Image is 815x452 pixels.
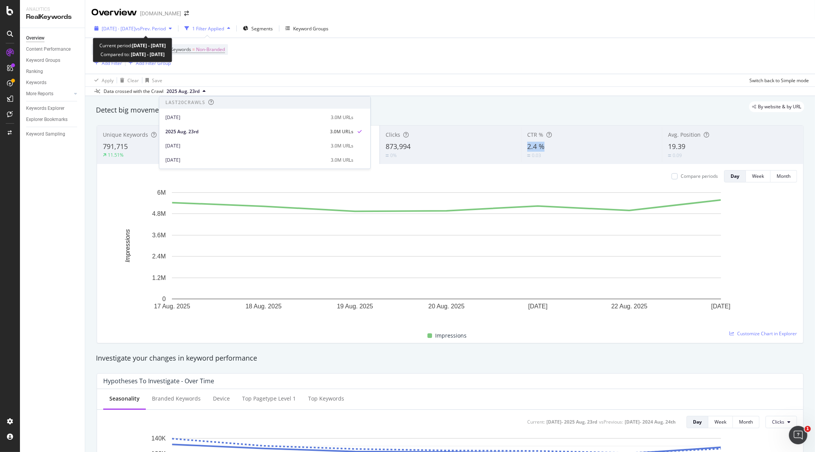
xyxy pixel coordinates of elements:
text: 0 [162,296,166,302]
img: Equal [527,154,530,157]
button: Clear [117,74,139,86]
div: Week [714,419,726,425]
a: Keywords Explorer [26,104,79,113]
div: Explorer Bookmarks [26,116,68,124]
div: 1 Filter Applied [192,25,224,32]
div: Overview [26,34,45,42]
div: Apply [102,77,114,84]
div: 3.0M URLs [331,142,353,149]
text: 4.8M [152,210,166,217]
span: Customize Chart in Explorer [737,330,797,337]
button: Apply [91,74,114,86]
div: Top Keywords [308,395,344,402]
div: [DATE] - 2025 Aug. 23rd [546,419,597,425]
button: Month [733,416,759,428]
div: Hypotheses to Investigate - Over Time [103,377,214,385]
div: 0% [390,152,397,159]
div: Keyword Groups [26,56,60,65]
span: Unique Keywords [103,131,148,138]
a: Ranking [26,68,79,76]
span: 873,994 [386,142,411,151]
div: [DATE] [165,114,326,121]
iframe: Intercom live chat [789,426,807,444]
div: Clear [127,77,139,84]
div: Month [777,173,790,179]
button: Clicks [766,416,797,428]
text: Impressions [124,229,131,262]
div: 3.0M URLs [330,128,353,135]
button: Month [770,170,797,182]
img: Equal [668,154,671,157]
div: 3.0M URLs [331,114,353,121]
div: [DATE] - 2024 Aug. 24th [625,419,676,425]
button: Day [686,416,708,428]
span: 19.39 [668,142,685,151]
div: Add Filter [102,60,122,66]
b: [DATE] - [DATE] [130,51,165,58]
div: Month [739,419,753,425]
div: Add Filter Group [136,60,171,66]
div: Day [731,173,739,179]
div: 11.51% [108,152,124,158]
span: 2.4 % [527,142,544,151]
div: Week [752,173,764,179]
div: 0.09 [673,152,682,159]
text: 20 Aug. 2025 [428,303,464,310]
div: Keywords Explorer [26,104,64,113]
div: 0.03 [532,152,541,159]
b: [DATE] - [DATE] [132,42,166,49]
img: Equal [386,154,389,157]
a: Keyword Sampling [26,130,79,138]
button: Week [708,416,733,428]
span: Impressions [435,331,467,340]
div: More Reports [26,90,53,98]
div: 3.0M URLs [331,157,353,164]
div: Switch back to Simple mode [749,77,809,84]
a: Content Performance [26,45,79,53]
text: [DATE] [711,303,730,310]
span: Avg. Position [668,131,701,138]
div: Keyword Groups [293,25,328,32]
text: 6M [157,189,166,196]
div: Current period: [99,41,166,50]
button: Day [724,170,746,182]
div: [DOMAIN_NAME] [140,10,181,17]
button: Add Filter [91,58,122,68]
div: Analytics [26,6,79,13]
div: Keywords [26,79,46,87]
span: [DATE] - [DATE] [102,25,135,32]
span: By website & by URL [758,104,801,109]
text: 3.6M [152,232,166,238]
text: 18 Aug. 2025 [246,303,282,310]
a: Keywords [26,79,79,87]
button: 2025 Aug. 23rd [163,87,209,96]
div: Branded Keywords [152,395,201,402]
span: 2025 Aug. 23rd [167,88,200,95]
a: More Reports [26,90,72,98]
div: arrow-right-arrow-left [184,11,189,16]
div: Keyword Sampling [26,130,65,138]
div: vs Previous : [599,419,623,425]
div: Top pagetype Level 1 [242,395,296,402]
span: = [192,46,195,53]
span: Segments [251,25,273,32]
text: 2.4M [152,253,166,260]
div: [DATE] [165,142,326,149]
text: [DATE] [528,303,548,310]
span: vs Prev. Period [135,25,166,32]
div: Day [693,419,702,425]
div: RealKeywords [26,13,79,22]
div: Data crossed with the Crawl [104,88,163,95]
button: Keyword Groups [282,22,332,35]
a: Keyword Groups [26,56,79,65]
text: 17 Aug. 2025 [154,303,190,310]
text: 140K [152,435,166,442]
text: 22 Aug. 2025 [611,303,647,310]
div: Ranking [26,68,43,76]
div: Investigate your changes in keyword performance [96,353,804,363]
span: 791,715 [103,142,128,151]
button: [DATE] - [DATE]vsPrev. Period [91,22,175,35]
button: Add Filter Group [125,58,171,68]
div: legacy label [749,101,804,112]
svg: A chart. [103,189,790,322]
